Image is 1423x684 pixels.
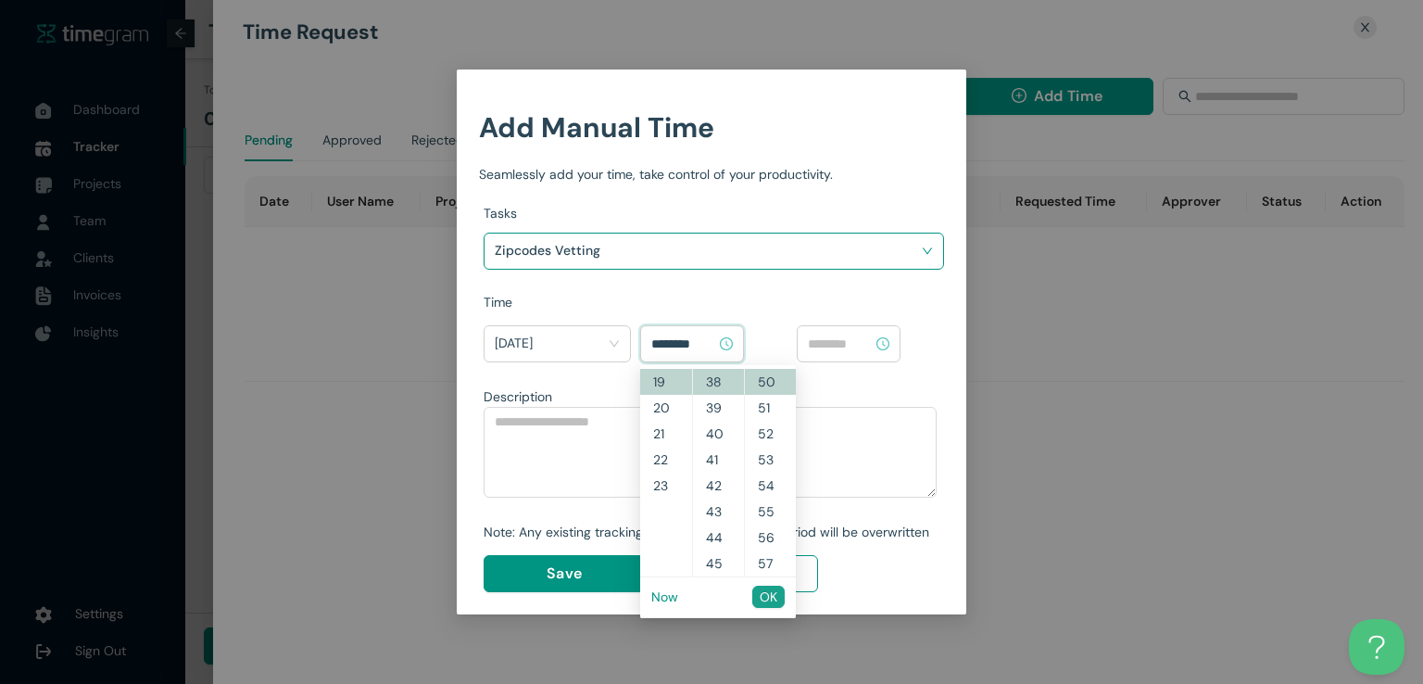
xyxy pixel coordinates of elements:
[745,447,796,473] div: 53
[1349,619,1404,675] iframe: Toggle Customer Support
[745,395,796,421] div: 51
[640,447,692,473] div: 22
[479,164,944,184] div: Seamlessly add your time, take control of your productivity.
[484,386,937,407] div: Description
[484,203,944,223] div: Tasks
[693,369,744,395] div: 38
[693,551,744,576] div: 45
[745,551,796,576] div: 57
[693,473,744,499] div: 42
[484,555,645,592] button: Save
[479,106,944,149] h1: Add Manual Time
[745,499,796,525] div: 55
[495,236,712,264] h1: Zipcodes Vetting
[484,522,937,542] div: Note: Any existing tracking data for the selected period will be overwritten
[640,473,692,499] div: 23
[745,369,796,395] div: 50
[752,586,785,608] button: OK
[484,292,944,312] div: Time
[693,421,744,447] div: 40
[640,395,692,421] div: 20
[547,562,582,585] span: Save
[693,395,744,421] div: 39
[495,329,620,359] span: Today
[640,369,692,395] div: 19
[745,473,796,499] div: 54
[651,589,678,605] a: Now
[640,421,692,447] div: 21
[745,525,796,551] div: 56
[745,421,796,447] div: 52
[693,447,744,473] div: 41
[760,587,777,607] span: OK
[693,525,744,551] div: 44
[693,499,744,525] div: 43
